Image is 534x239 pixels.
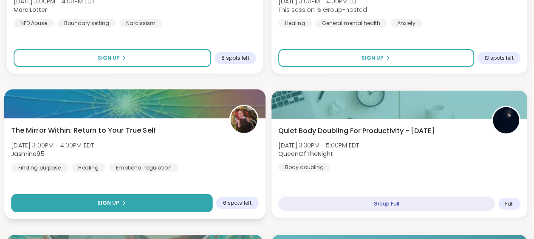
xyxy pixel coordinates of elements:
div: Healing [71,163,106,172]
b: QueenOfTheNight [278,150,333,158]
div: Anxiety [390,19,422,28]
span: Quiet Body Doubling For Productivity - [DATE] [278,126,435,136]
span: 6 spots left [223,200,251,206]
div: Boundary setting [57,19,116,28]
button: Sign Up [14,49,211,67]
span: Sign Up [362,54,384,62]
div: Healing [278,19,312,28]
div: NPD Abuse [14,19,54,28]
span: Sign Up [98,54,120,62]
span: This session is Group-hosted [278,6,367,14]
span: Sign Up [97,199,120,207]
button: Sign Up [11,194,212,212]
div: General mental health [315,19,387,28]
span: [DATE] 3:00PM - 4:00PM EDT [11,141,94,149]
img: QueenOfTheNight [493,107,519,133]
span: Full [505,200,514,207]
div: Body doubling [278,163,331,172]
span: 13 spots left [484,55,514,61]
div: Emotional regulation [109,163,178,172]
button: Sign Up [278,49,475,67]
b: Jasmine95 [11,150,44,158]
div: Narcissism [119,19,162,28]
div: Group Full [278,197,495,211]
div: Finding purpose [11,163,68,172]
span: [DATE] 3:30PM - 5:00PM EDT [278,141,359,150]
span: 8 spots left [221,55,249,61]
span: The Mirror Within: Return to Your True Self [11,125,156,136]
img: Jasmine95 [230,106,257,133]
b: MarciLotter [14,6,47,14]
